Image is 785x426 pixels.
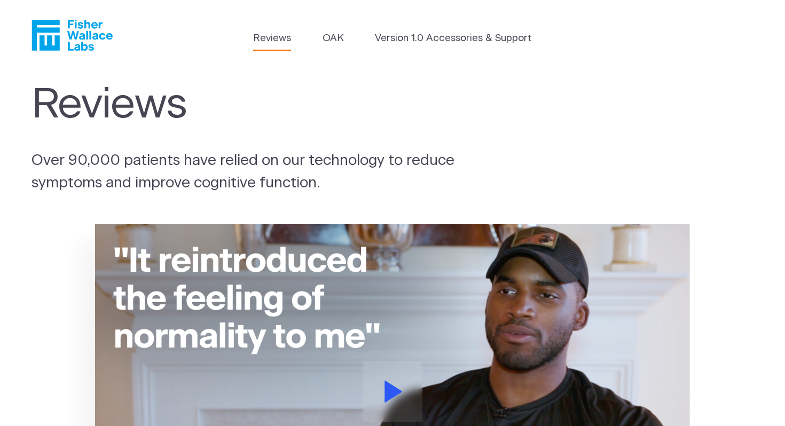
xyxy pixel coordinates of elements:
a: Fisher Wallace [32,20,113,51]
a: OAK [323,31,344,46]
p: Over 90,000 patients have relied on our technology to reduce symptoms and improve cognitive funct... [32,150,498,195]
svg: Play [384,381,403,403]
h1: Reviews [32,81,476,130]
a: Version 1.0 Accessories & Support [375,31,532,46]
a: Reviews [253,31,291,46]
